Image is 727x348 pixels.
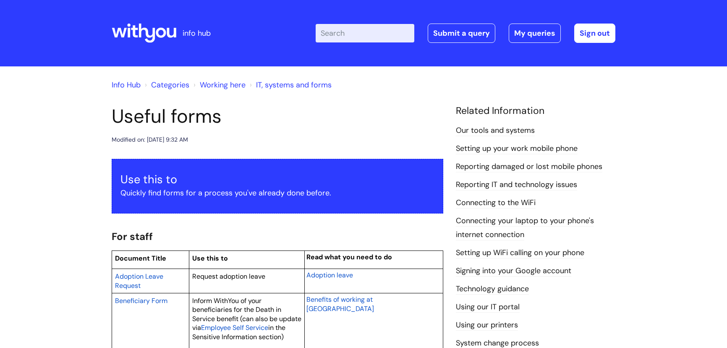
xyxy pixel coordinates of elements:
a: Using our IT portal [456,302,520,313]
a: Sign out [574,24,615,43]
a: Our tools and systems [456,125,535,136]
a: Adoption leave [306,270,353,280]
a: IT, systems and forms [256,80,332,90]
a: Categories [151,80,189,90]
span: Request adoption leave [192,272,265,281]
span: Adoption leave [306,271,353,279]
h1: Useful forms [112,105,443,128]
span: Use this to [192,254,228,263]
a: Using our printers [456,320,518,331]
a: Technology guidance [456,284,529,295]
a: Working here [200,80,246,90]
a: Connecting your laptop to your phone's internet connection [456,216,594,240]
span: For staff [112,230,153,243]
span: Document Title [115,254,166,263]
li: Solution home [143,78,189,92]
span: Adoption Leave Request [115,272,163,290]
a: Employee Self Service [201,322,268,332]
a: Setting up your work mobile phone [456,143,578,154]
a: Adoption Leave Request [115,271,163,290]
a: Submit a query [428,24,495,43]
span: Beneficiary Form [115,296,167,305]
a: Reporting damaged or lost mobile phones [456,161,602,172]
h4: Related Information [456,105,615,117]
p: Quickly find forms for a process you've already done before. [120,186,434,200]
a: Info Hub [112,80,141,90]
a: Reporting IT and technology issues [456,179,577,190]
span: Inform WithYou of your beneficiaries for the Death in Service benefit (can also be update via [192,296,301,332]
a: Signing into your Google account [456,266,571,277]
a: Connecting to the WiFi [456,198,536,208]
li: IT, systems and forms [248,78,332,92]
a: Benefits of working at [GEOGRAPHIC_DATA] [306,294,374,314]
input: Search [316,24,414,42]
a: Setting up WiFi calling on your phone [456,248,584,258]
span: Benefits of working at [GEOGRAPHIC_DATA] [306,295,374,313]
a: Beneficiary Form [115,295,167,306]
span: in the Sensitive Information section) [192,323,285,341]
div: Modified on: [DATE] 9:32 AM [112,134,188,145]
h3: Use this to [120,173,434,186]
a: My queries [509,24,561,43]
span: Read what you need to do [306,253,392,261]
li: Working here [191,78,246,92]
p: info hub [183,26,211,40]
span: Employee Self Service [201,323,268,332]
div: | - [316,24,615,43]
